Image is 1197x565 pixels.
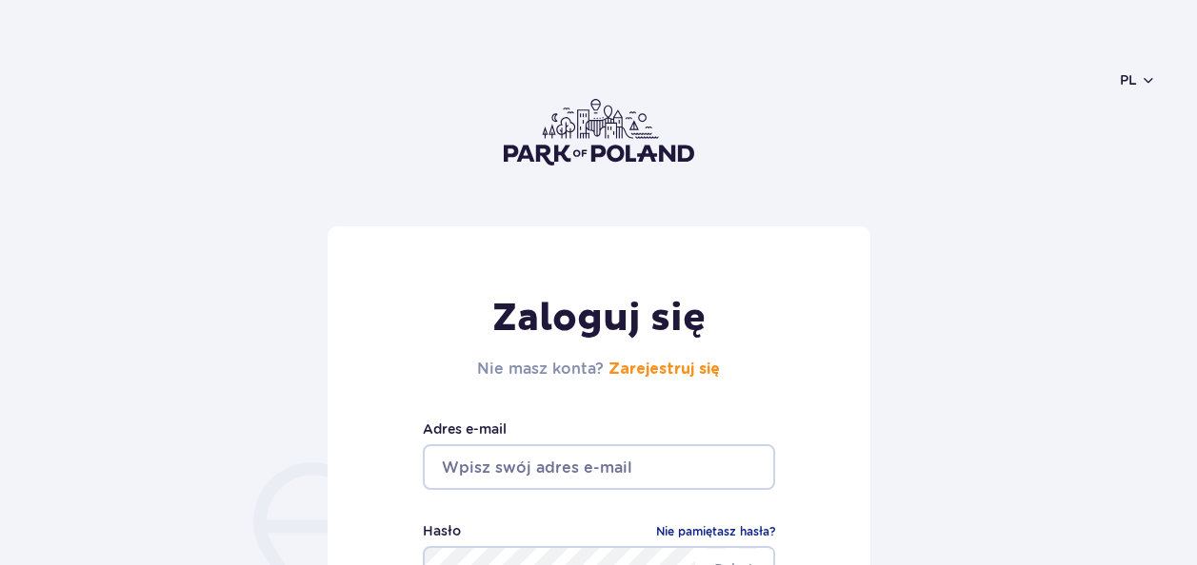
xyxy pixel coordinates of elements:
[423,444,775,490] input: Wpisz swój adres e-mail
[477,358,720,380] h2: Nie masz konta?
[656,522,775,541] a: Nie pamiętasz hasła?
[1120,70,1156,89] button: pl
[477,295,720,342] h1: Zaloguj się
[423,520,461,541] label: Hasło
[504,99,694,166] img: Park of Poland logo
[608,361,720,377] a: Zarejestruj się
[423,419,775,439] label: Adres e-mail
